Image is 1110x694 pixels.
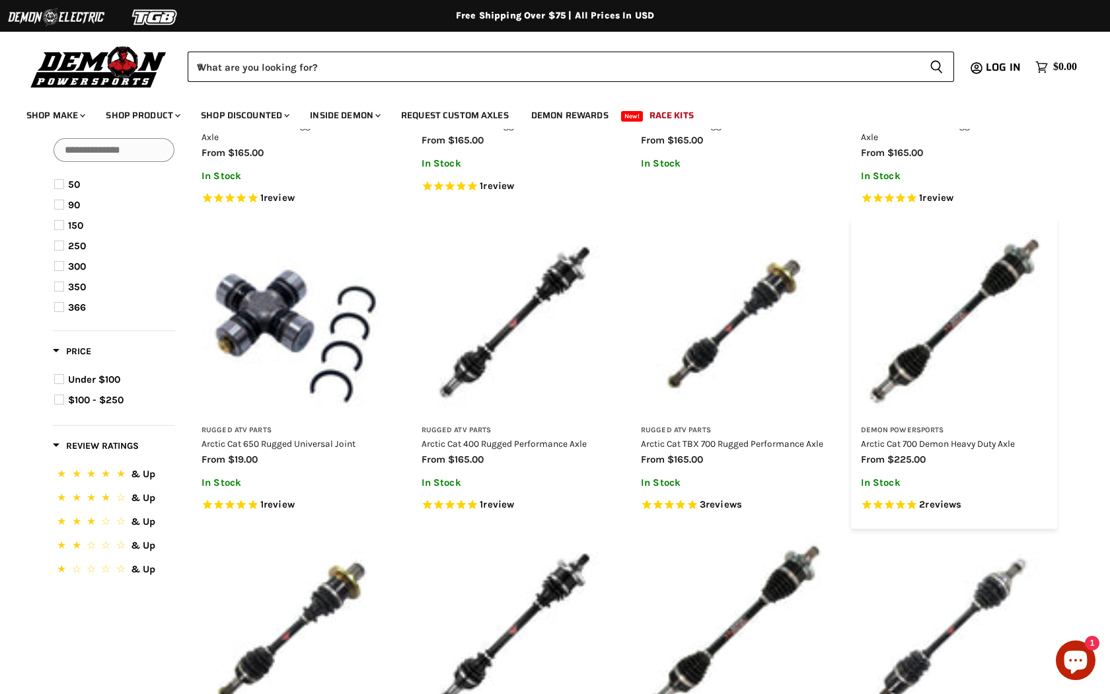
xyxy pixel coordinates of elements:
[640,102,704,129] a: Race Kits
[202,426,388,436] h3: Rugged ATV Parts
[480,180,514,192] span: 1 reviews
[919,52,954,82] button: Search
[202,171,388,182] p: In Stock
[68,394,124,406] span: $100 - $250
[202,192,388,206] span: Rated 5.0 out of 5 stars 1 reviews
[68,260,86,272] span: 300
[1052,640,1099,683] inbox-online-store-chat: Shopify online store chat
[188,52,954,82] form: Product
[53,440,139,451] span: Review Ratings
[54,561,174,580] button: 1 Star.
[483,498,514,510] span: review
[131,563,155,575] span: & Up
[54,466,174,485] button: 5 Stars.
[17,96,1074,129] ul: Main menu
[861,498,1048,512] span: Rated 5.0 out of 5 stars 2 reviews
[53,346,91,357] span: Price
[300,102,388,129] a: Inside Demon
[1053,61,1077,73] span: $0.00
[68,199,80,211] span: 90
[861,192,1048,206] span: Rated 5.0 out of 5 stars 1 reviews
[641,438,823,449] a: Arctic Cat TBX 700 Rugged Performance Axle
[202,229,388,416] img: Arctic Cat 650 Rugged Universal Joint
[667,453,703,465] span: $165.00
[621,111,644,122] span: New!
[861,426,1048,436] h3: Demon Powersports
[26,43,171,90] img: Demon Powersports
[131,492,155,504] span: & Up
[7,5,106,30] img: Demon Electric Logo 2
[641,134,665,146] span: from
[96,102,188,129] a: Shop Product
[53,440,139,456] button: Filter by Review Ratings
[68,178,80,190] span: 50
[919,498,961,510] span: 2 reviews
[422,158,609,169] p: In Stock
[422,453,445,465] span: from
[861,438,1015,449] a: Arctic Cat 700 Demon Heavy Duty Axle
[861,147,885,159] span: from
[264,498,295,510] span: review
[260,498,295,510] span: 1 reviews
[228,147,264,159] span: $165.00
[26,10,1084,22] div: Free Shipping Over $75 | All Prices In USD
[68,301,86,313] span: 366
[422,477,609,488] p: In Stock
[54,490,174,509] button: 4 Stars.
[1029,58,1084,77] a: $0.00
[202,453,225,465] span: from
[131,468,155,480] span: & Up
[202,498,388,512] span: Rated 5.0 out of 5 stars 1 reviews
[448,453,484,465] span: $165.00
[861,229,1048,416] img: Arctic Cat 700 Demon Heavy Duty Axle
[641,498,828,512] span: Rated 5.0 out of 5 stars 3 reviews
[700,498,742,510] span: 3 reviews
[480,498,514,510] span: 1 reviews
[422,134,445,146] span: from
[986,59,1021,75] span: Log in
[264,192,295,204] span: review
[53,345,91,362] button: Filter by Price
[188,52,919,82] input: When autocomplete results are available use up and down arrows to review and enter to select
[202,120,376,142] a: Arctic Cat Alterra 570 Rugged Performance Axle
[861,453,885,465] span: from
[106,5,205,30] img: TGB Logo 2
[861,120,1035,142] a: Arctic Cat Alterra 700 Rugged Performance Axle
[17,102,93,129] a: Shop Make
[919,192,953,204] span: 1 reviews
[422,120,599,130] a: Arctic Cat XR 700 Rugged Performance Axle
[422,498,609,512] span: Rated 5.0 out of 5 stars 1 reviews
[54,514,174,533] button: 3 Stars.
[448,134,484,146] span: $165.00
[131,516,155,527] span: & Up
[887,147,923,159] span: $165.00
[422,438,587,449] a: Arctic Cat 400 Rugged Performance Axle
[483,180,514,192] span: review
[422,229,609,416] img: Arctic Cat 400 Rugged Performance Axle
[861,171,1048,182] p: In Stock
[925,498,961,510] span: reviews
[641,477,828,488] p: In Stock
[641,426,828,436] h3: Rugged ATV Parts
[260,192,295,204] span: 1 reviews
[202,438,355,449] a: Arctic Cat 650 Rugged Universal Joint
[706,498,742,510] span: reviews
[54,537,174,557] button: 2 Stars.
[667,134,703,146] span: $165.00
[980,61,1029,73] a: Log in
[641,453,665,465] span: from
[422,180,609,194] span: Rated 5.0 out of 5 stars 1 reviews
[54,138,174,162] input: Search Options
[641,229,828,416] img: Arctic Cat TBX 700 Rugged Performance Axle
[521,102,618,129] a: Demon Rewards
[68,219,83,231] span: 150
[861,477,1048,488] p: In Stock
[202,477,388,488] p: In Stock
[68,240,86,252] span: 250
[228,453,258,465] span: $19.00
[68,373,120,385] span: Under $100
